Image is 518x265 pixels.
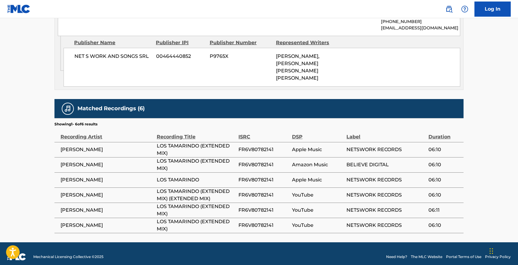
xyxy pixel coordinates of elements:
[238,191,289,199] span: FR6V80782141
[292,161,344,168] span: Amazon Music
[61,161,154,168] span: [PERSON_NAME]
[428,146,461,153] span: 06:10
[346,127,425,141] div: Label
[346,146,425,153] span: NETSWORK RECORDS
[61,222,154,229] span: [PERSON_NAME]
[292,222,344,229] span: YouTube
[428,161,461,168] span: 06:10
[61,176,154,184] span: [PERSON_NAME]
[446,254,481,260] a: Portal Terms of Use
[346,176,425,184] span: NETSWORK RECORDS
[61,146,154,153] span: [PERSON_NAME]
[156,53,205,60] span: 00464440852
[157,142,235,157] span: LOS TAMARINDO (EXTENDED MIX)
[7,253,26,260] img: logo
[7,5,31,13] img: MLC Logo
[459,3,471,15] div: Help
[292,176,344,184] span: Apple Music
[445,5,453,13] img: search
[157,157,235,172] span: LOS TAMARINDO (EXTENDED MIX)
[238,222,289,229] span: FR6V80782141
[276,53,320,81] span: [PERSON_NAME], [PERSON_NAME] [PERSON_NAME] [PERSON_NAME]
[292,191,344,199] span: YouTube
[428,207,461,214] span: 06:11
[238,146,289,153] span: FR6V80782141
[474,2,511,17] a: Log In
[61,127,154,141] div: Recording Artist
[428,127,461,141] div: Duration
[443,3,455,15] a: Public Search
[210,53,271,60] span: P9765X
[490,242,493,260] div: Drag
[346,207,425,214] span: NETSWORK RECORDS
[488,236,518,265] iframe: Chat Widget
[157,176,235,184] span: LOS TAMARINDO
[346,222,425,229] span: NETSWORK RECORDS
[74,39,151,46] div: Publisher Name
[381,25,460,31] p: [EMAIL_ADDRESS][DOMAIN_NAME]
[61,191,154,199] span: [PERSON_NAME]
[74,53,152,60] span: NET S WORK AND SONGS SRL
[157,218,235,233] span: LOS TAMARINDO (EXTENDED MIX)
[210,39,271,46] div: Publisher Number
[428,222,461,229] span: 06:10
[157,188,235,202] span: LOS TAMARINDO (EXTENDED MIX) (EXTENDED MIX)
[292,146,344,153] span: Apple Music
[238,176,289,184] span: FR6V80782141
[428,191,461,199] span: 06:10
[157,127,235,141] div: Recording Title
[64,105,71,112] img: Matched Recordings
[346,191,425,199] span: NETSWORK RECORDS
[428,176,461,184] span: 06:10
[292,207,344,214] span: YouTube
[485,254,511,260] a: Privacy Policy
[54,121,97,127] p: Showing 1 - 6 of 6 results
[61,207,154,214] span: [PERSON_NAME]
[238,127,289,141] div: ISRC
[157,203,235,217] span: LOS TAMARINDO (EXTENDED MIX)
[33,254,103,260] span: Mechanical Licensing Collective © 2025
[381,18,460,25] p: [PHONE_NUMBER]
[386,254,407,260] a: Need Help?
[276,39,338,46] div: Represented Writers
[156,39,205,46] div: Publisher IPI
[346,161,425,168] span: BELIEVE DIGITAL
[292,127,344,141] div: DSP
[238,161,289,168] span: FR6V80782141
[411,254,442,260] a: The MLC Website
[77,105,145,112] h5: Matched Recordings (6)
[461,5,468,13] img: help
[238,207,289,214] span: FR6V80782141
